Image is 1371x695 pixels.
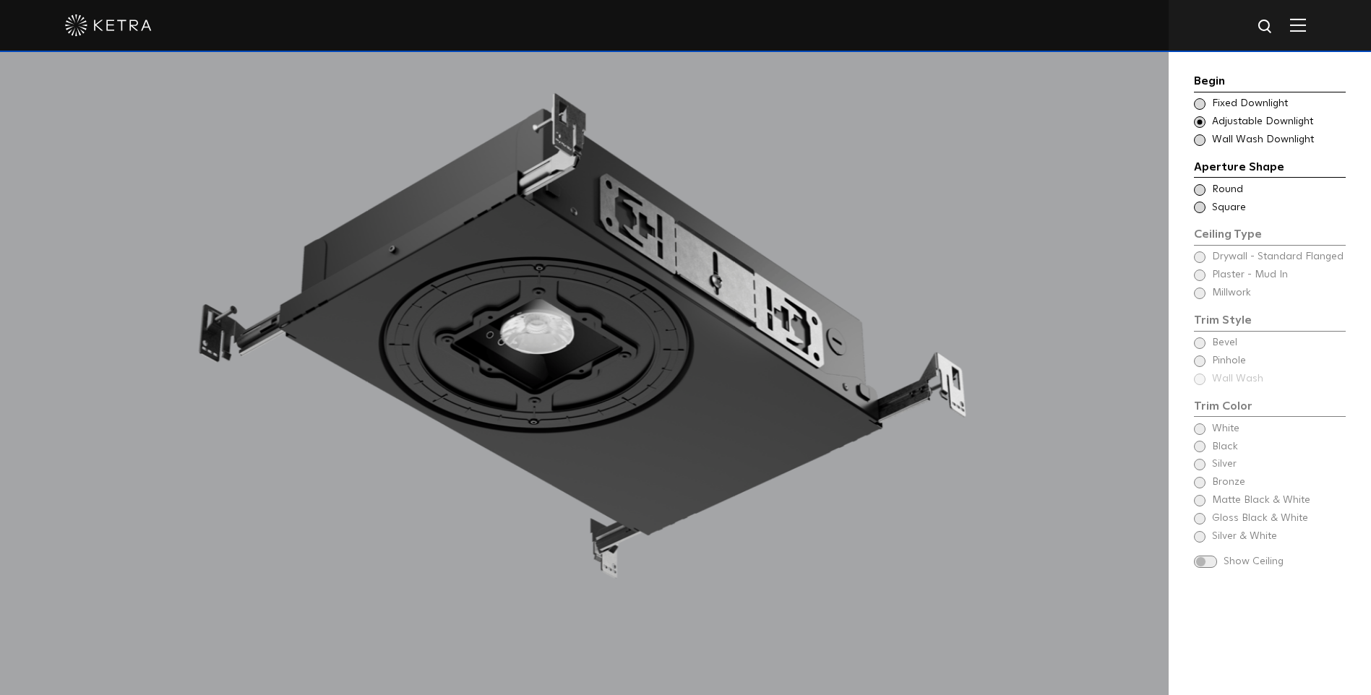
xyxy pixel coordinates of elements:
[1212,183,1344,197] span: Round
[1212,115,1344,129] span: Adjustable Downlight
[1224,555,1346,569] span: Show Ceiling
[65,14,152,36] img: ketra-logo-2019-white
[1257,18,1275,36] img: search icon
[1194,158,1346,178] div: Aperture Shape
[1212,133,1344,147] span: Wall Wash Downlight
[1212,97,1344,111] span: Fixed Downlight
[1290,18,1306,32] img: Hamburger%20Nav.svg
[1212,201,1344,215] span: Square
[1194,72,1346,92] div: Begin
